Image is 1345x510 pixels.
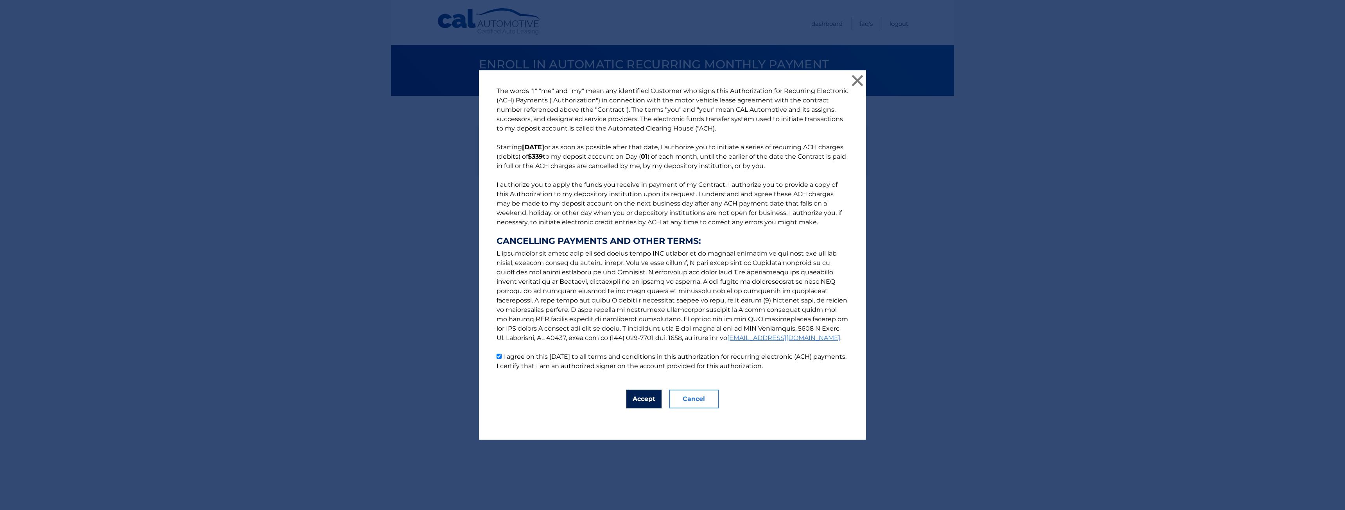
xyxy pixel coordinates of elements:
[489,86,856,371] p: The words "I" "me" and "my" mean any identified Customer who signs this Authorization for Recurri...
[528,153,543,160] b: $339
[497,236,848,246] strong: CANCELLING PAYMENTS AND OTHER TERMS:
[626,390,662,408] button: Accept
[641,153,647,160] b: 01
[497,353,846,370] label: I agree on this [DATE] to all terms and conditions in this authorization for recurring electronic...
[522,143,544,151] b: [DATE]
[727,334,840,342] a: [EMAIL_ADDRESS][DOMAIN_NAME]
[669,390,719,408] button: Cancel
[850,73,865,88] button: ×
